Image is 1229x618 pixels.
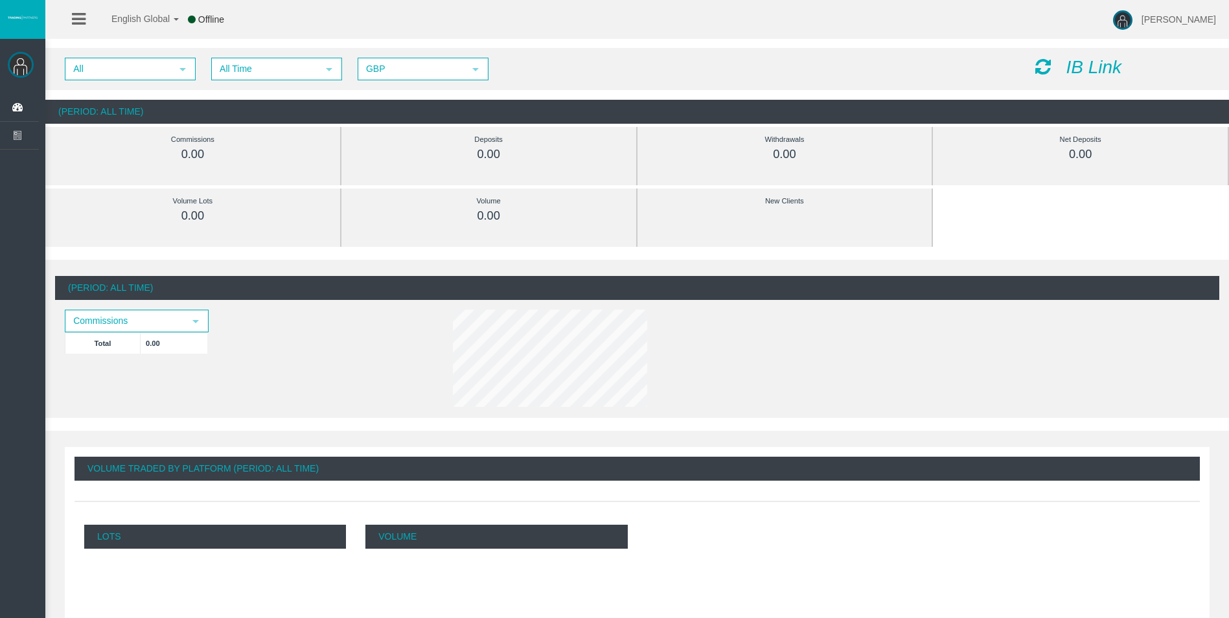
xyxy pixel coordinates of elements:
td: 0.00 [141,332,208,354]
td: Total [65,332,141,354]
i: IB Link [1066,57,1121,77]
div: 0.00 [371,147,607,162]
i: Reload Dashboard [1035,58,1051,76]
img: logo.svg [6,15,39,20]
span: [PERSON_NAME] [1142,14,1216,25]
span: GBP [359,59,464,79]
span: select [190,316,201,326]
div: (Period: All Time) [55,276,1219,300]
span: select [178,64,188,74]
div: New Clients [667,194,903,209]
div: 0.00 [667,147,903,162]
span: Commissions [66,311,184,331]
div: Withdrawals [667,132,903,147]
span: English Global [95,14,170,24]
div: (Period: All Time) [45,100,1229,124]
div: 0.00 [371,209,607,223]
span: All Time [212,59,317,79]
div: Volume [371,194,607,209]
div: Net Deposits [962,132,1199,147]
div: Volume Lots [75,194,311,209]
p: Lots [84,525,346,549]
div: Volume Traded By Platform (Period: All Time) [75,457,1200,481]
span: select [470,64,481,74]
span: Offline [198,14,224,25]
div: 0.00 [75,209,311,223]
div: 0.00 [962,147,1199,162]
span: select [324,64,334,74]
div: Commissions [75,132,311,147]
span: All [66,59,171,79]
div: 0.00 [75,147,311,162]
img: user-image [1113,10,1132,30]
p: Volume [365,525,627,549]
div: Deposits [371,132,607,147]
